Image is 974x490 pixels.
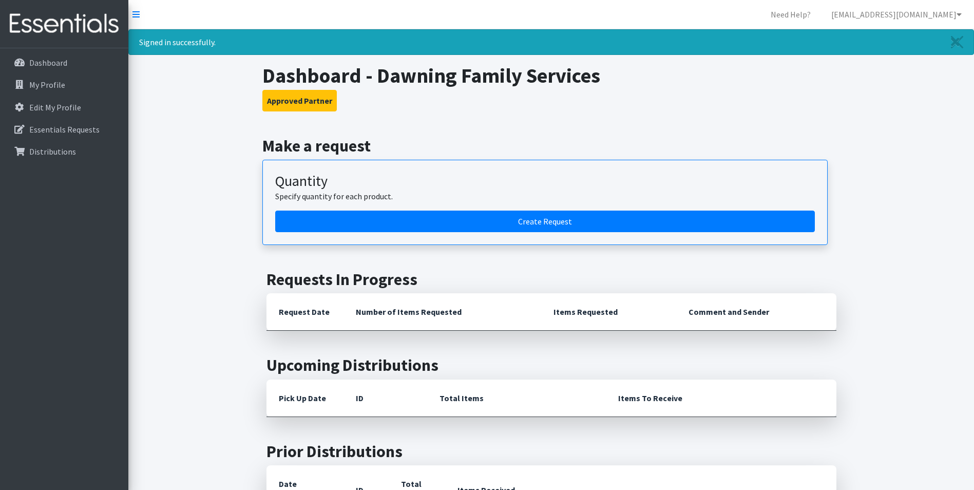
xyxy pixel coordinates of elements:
[262,90,337,111] button: Approved Partner
[275,190,815,202] p: Specify quantity for each product.
[762,4,819,25] a: Need Help?
[266,293,343,331] th: Request Date
[343,293,542,331] th: Number of Items Requested
[266,270,836,289] h2: Requests In Progress
[29,80,65,90] p: My Profile
[128,29,974,55] div: Signed in successfully.
[427,380,606,417] th: Total Items
[262,63,840,88] h1: Dashboard - Dawning Family Services
[266,380,343,417] th: Pick Up Date
[29,102,81,112] p: Edit My Profile
[823,4,970,25] a: [EMAIL_ADDRESS][DOMAIN_NAME]
[4,74,124,95] a: My Profile
[4,52,124,73] a: Dashboard
[262,136,840,156] h2: Make a request
[606,380,836,417] th: Items To Receive
[343,380,427,417] th: ID
[275,211,815,232] a: Create a request by quantity
[4,119,124,140] a: Essentials Requests
[541,293,676,331] th: Items Requested
[941,30,973,54] a: Close
[29,146,76,157] p: Distributions
[4,7,124,41] img: HumanEssentials
[266,442,836,461] h2: Prior Distributions
[266,355,836,375] h2: Upcoming Distributions
[29,124,100,135] p: Essentials Requests
[275,173,815,190] h3: Quantity
[676,293,836,331] th: Comment and Sender
[4,141,124,162] a: Distributions
[29,58,67,68] p: Dashboard
[4,97,124,118] a: Edit My Profile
